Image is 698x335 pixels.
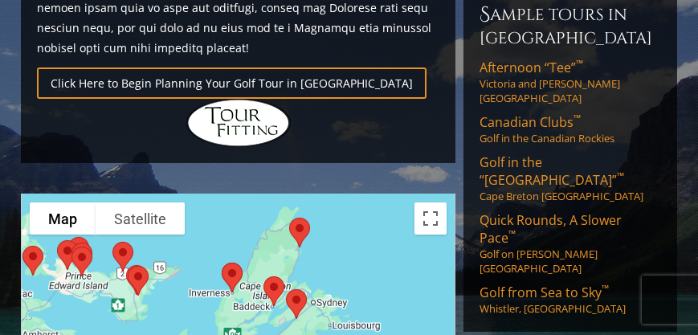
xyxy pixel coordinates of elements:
span: Quick Rounds, A Slower Pace [480,211,622,247]
a: Quick Rounds, A Slower Pace™Golf on [PERSON_NAME][GEOGRAPHIC_DATA] [480,211,661,276]
span: Afternoon “Tee” [480,59,583,76]
sup: ™ [617,170,624,183]
a: Canadian Clubs™Golf in the Canadian Rockies [480,113,661,145]
button: Toggle fullscreen view [414,202,447,235]
a: Golf from Sea to Sky™Whistler, [GEOGRAPHIC_DATA] [480,284,661,316]
sup: ™ [602,282,609,296]
button: Show street map [30,202,96,235]
span: Canadian Clubs [480,113,581,131]
span: Golf from Sea to Sky [480,284,609,301]
a: Click Here to Begin Planning Your Golf Tour in [GEOGRAPHIC_DATA] [37,67,427,99]
sup: ™ [576,57,583,71]
a: Afternoon “Tee”™Victoria and [PERSON_NAME][GEOGRAPHIC_DATA] [480,59,661,105]
sup: ™ [574,112,581,125]
h6: Sample Tours in [GEOGRAPHIC_DATA] [480,2,661,49]
a: Golf in the “[GEOGRAPHIC_DATA]”™Cape Breton [GEOGRAPHIC_DATA] [480,153,661,203]
sup: ™ [508,227,516,241]
button: Show satellite imagery [96,202,185,235]
span: Golf in the “[GEOGRAPHIC_DATA]” [480,153,624,189]
img: Hidden Links [186,99,291,147]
